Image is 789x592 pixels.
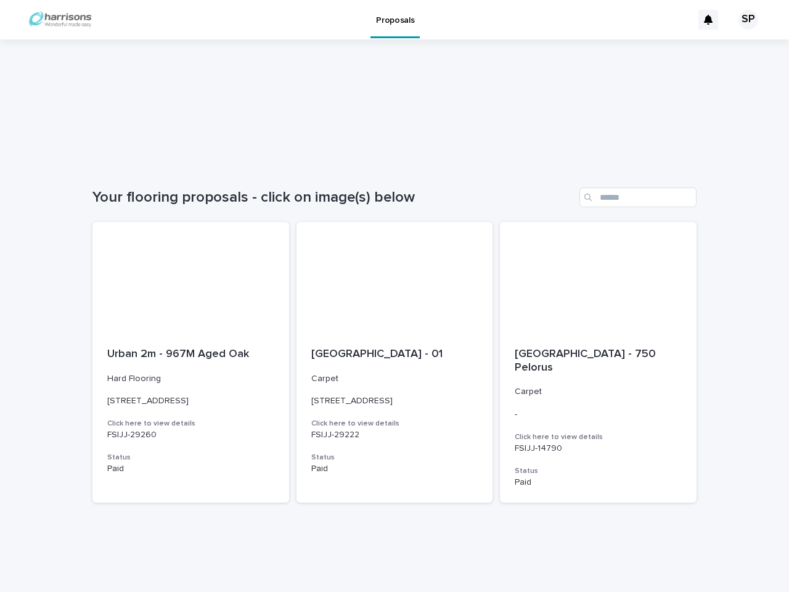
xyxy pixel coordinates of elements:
[311,430,478,440] p: FSIJJ-29222
[311,453,478,462] h3: Status
[311,396,478,406] p: [STREET_ADDRESS]
[92,222,289,503] a: Urban 2m - 967M Aged OakHard Flooring[STREET_ADDRESS]Click here to view detailsFSIJJ-29260StatusPaid
[579,187,697,207] input: Search
[515,443,682,454] p: FSIJJ-14790
[92,189,574,207] h1: Your flooring proposals - click on image(s) below
[515,432,682,442] h3: Click here to view details
[107,374,274,384] p: Hard Flooring
[515,409,682,420] p: -
[515,348,659,373] span: [GEOGRAPHIC_DATA] - 750 Pelorus
[311,348,443,360] span: [GEOGRAPHIC_DATA] - 01
[296,222,493,503] a: [GEOGRAPHIC_DATA] - 01Carpet[STREET_ADDRESS]Click here to view detailsFSIJJ-29222StatusPaid
[515,477,682,488] p: Paid
[107,348,249,360] span: Urban 2m - 967M Aged Oak
[107,419,274,429] h3: Click here to view details
[107,453,274,462] h3: Status
[500,222,697,503] a: [GEOGRAPHIC_DATA] - 750 PelorusCarpet-Click here to view detailsFSIJJ-14790StatusPaid
[311,374,478,384] p: Carpet
[515,387,682,397] p: Carpet
[311,464,478,474] p: Paid
[515,466,682,476] h3: Status
[107,396,274,406] p: [STREET_ADDRESS]
[738,10,758,30] div: SP
[107,464,274,474] p: Paid
[107,430,274,440] p: FSIJJ-29260
[311,419,478,429] h3: Click here to view details
[25,7,96,32] img: vpOjomvSQdShLJJmfFCL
